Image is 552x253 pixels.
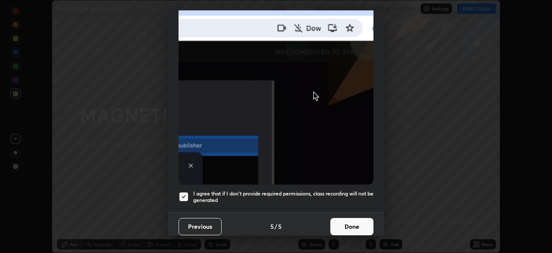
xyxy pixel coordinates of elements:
[275,222,277,231] h4: /
[270,222,274,231] h4: 5
[330,218,373,235] button: Done
[179,218,222,235] button: Previous
[193,190,373,204] h5: I agree that if I don't provide required permissions, class recording will not be generated
[278,222,282,231] h4: 5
